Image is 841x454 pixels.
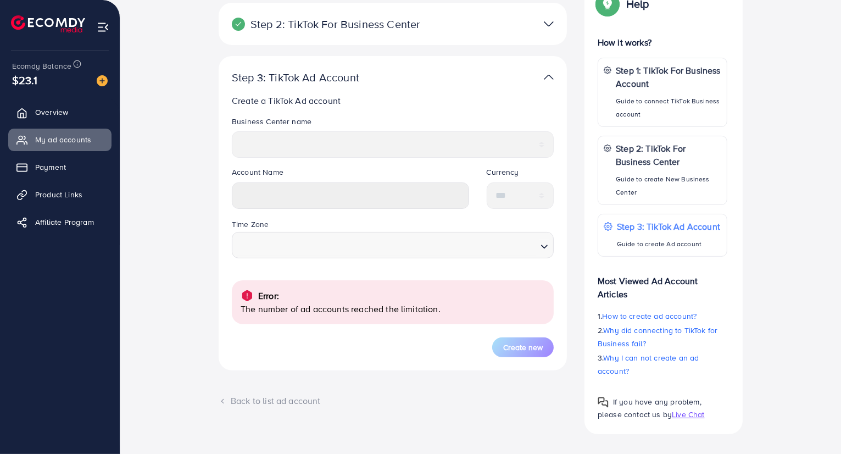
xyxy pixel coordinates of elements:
[12,60,71,71] span: Ecomdy Balance
[544,69,554,85] img: TikTok partner
[232,94,558,107] p: Create a TikTok Ad account
[616,142,721,168] p: Step 2: TikTok For Business Center
[8,129,112,151] a: My ad accounts
[219,395,567,407] div: Back to list ad account
[672,409,704,420] span: Live Chat
[598,397,609,408] img: Popup guide
[616,173,721,199] p: Guide to create New Business Center
[598,36,727,49] p: How it works?
[232,18,441,31] p: Step 2: TikTok For Business Center
[232,71,441,84] p: Step 3: TikTok Ad Account
[598,396,701,420] span: If you have any problem, please contact us by
[544,16,554,32] img: TikTok partner
[232,219,269,230] label: Time Zone
[598,324,727,350] p: 2.
[258,289,279,302] p: Error:
[602,311,697,322] span: How to create ad account?
[598,351,727,378] p: 3.
[11,15,85,32] img: logo
[12,72,37,88] span: $23.1
[503,342,543,353] span: Create new
[8,156,112,178] a: Payment
[616,64,721,90] p: Step 1: TikTok For Business Account
[35,162,66,173] span: Payment
[492,337,554,357] button: Create new
[35,217,94,228] span: Affiliate Program
[598,352,699,377] span: Why I can not create an ad account?
[794,405,833,446] iframe: Chat
[97,75,108,86] img: image
[232,116,554,131] legend: Business Center name
[616,95,721,121] p: Guide to connect TikTok Business account
[8,211,112,233] a: Affiliate Program
[35,107,68,118] span: Overview
[241,302,545,315] p: The number of ad accounts reached the limitation.
[97,21,109,34] img: menu
[232,232,554,258] div: Search for option
[617,220,720,233] p: Step 3: TikTok Ad Account
[487,167,554,182] legend: Currency
[241,289,254,302] img: alert
[598,265,727,301] p: Most Viewed Ad Account Articles
[237,235,536,256] input: Search for option
[617,237,720,251] p: Guide to create Ad account
[8,184,112,206] a: Product Links
[35,189,82,200] span: Product Links
[8,101,112,123] a: Overview
[598,309,727,323] p: 1.
[232,167,469,182] legend: Account Name
[35,134,91,145] span: My ad accounts
[598,325,717,349] span: Why did connecting to TikTok for Business fail?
